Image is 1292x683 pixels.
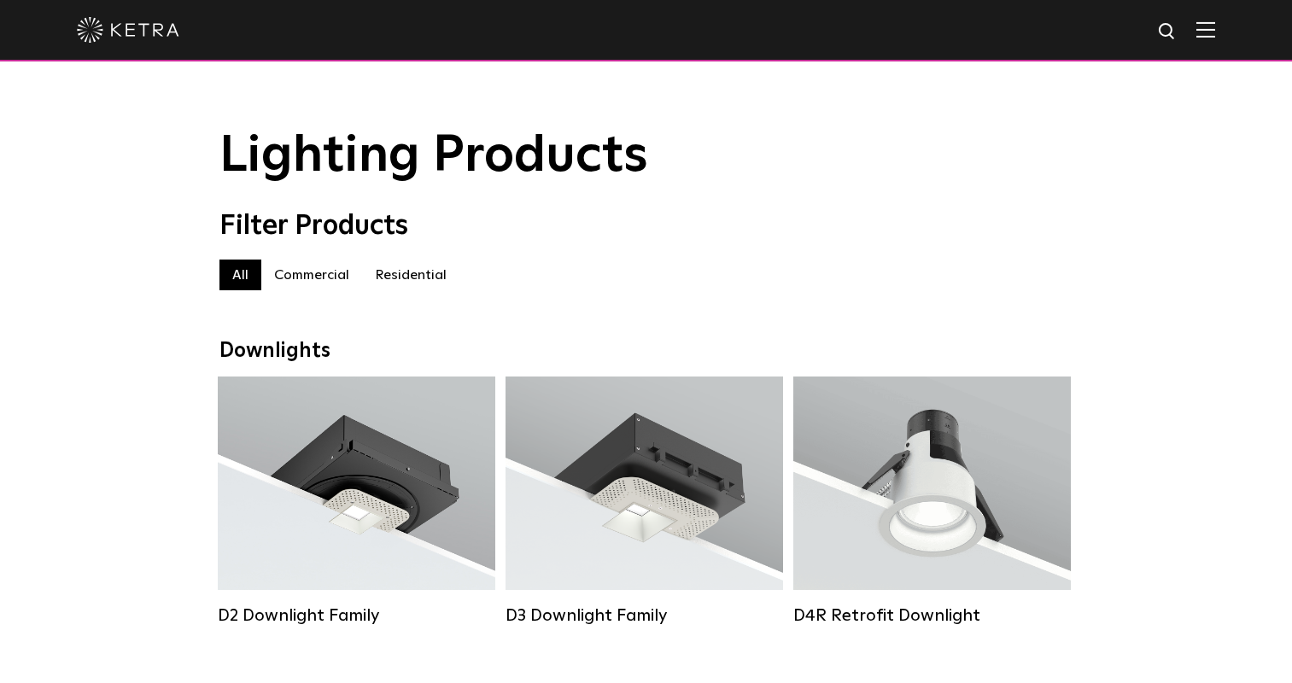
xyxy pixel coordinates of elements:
[219,210,1073,242] div: Filter Products
[506,377,783,626] a: D3 Downlight Family Lumen Output:700 / 900 / 1100Colors:White / Black / Silver / Bronze / Paintab...
[261,260,362,290] label: Commercial
[219,339,1073,364] div: Downlights
[219,260,261,290] label: All
[219,131,648,182] span: Lighting Products
[793,377,1071,626] a: D4R Retrofit Downlight Lumen Output:800Colors:White / BlackBeam Angles:15° / 25° / 40° / 60°Watta...
[218,377,495,626] a: D2 Downlight Family Lumen Output:1200Colors:White / Black / Gloss Black / Silver / Bronze / Silve...
[218,605,495,626] div: D2 Downlight Family
[793,605,1071,626] div: D4R Retrofit Downlight
[506,605,783,626] div: D3 Downlight Family
[362,260,459,290] label: Residential
[77,17,179,43] img: ketra-logo-2019-white
[1196,21,1215,38] img: Hamburger%20Nav.svg
[1157,21,1178,43] img: search icon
